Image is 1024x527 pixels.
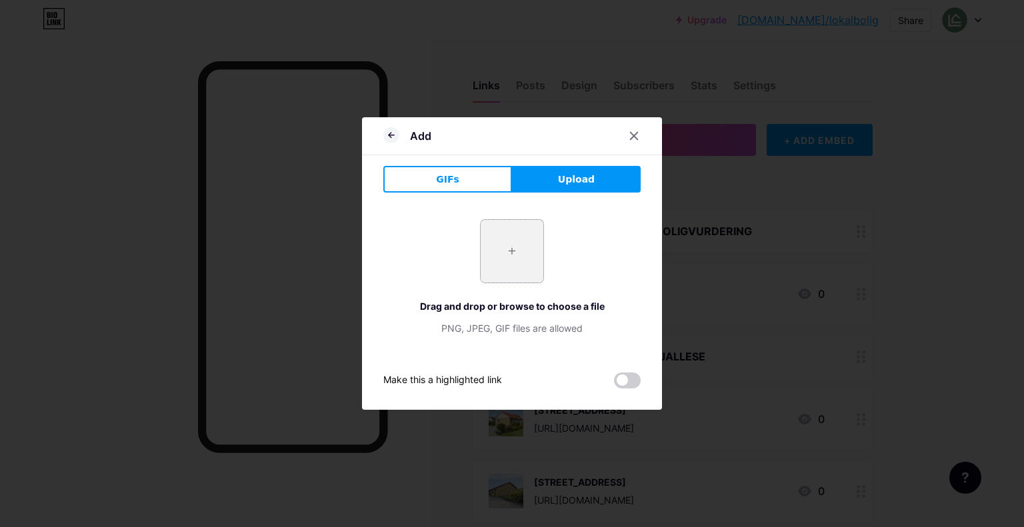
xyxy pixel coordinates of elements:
[410,128,431,144] div: Add
[383,321,641,335] div: PNG, JPEG, GIF files are allowed
[383,166,512,193] button: GIFs
[512,166,641,193] button: Upload
[558,173,595,187] span: Upload
[436,173,459,187] span: GIFs
[383,372,502,388] div: Make this a highlighted link
[383,299,641,313] div: Drag and drop or browse to choose a file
